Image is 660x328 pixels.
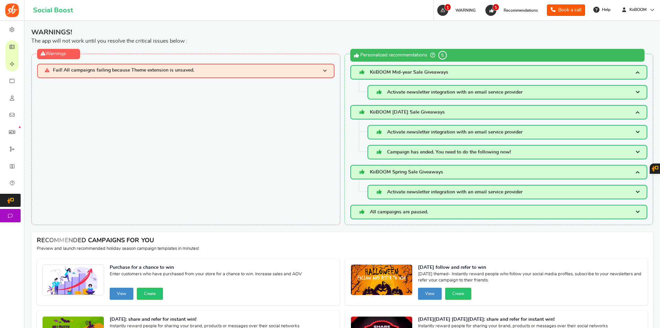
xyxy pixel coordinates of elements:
[31,28,653,37] span: WARNINGS!
[387,150,511,155] span: Campaign has ended. You need to do the following now!
[370,110,445,115] span: KiiBOOM [DATE] Sale Giveaways
[437,5,479,16] a: 1 WARNING
[110,264,302,271] strong: Purchase for a chance to win
[418,271,642,285] span: [DATE] themed- Instantly reward people who follow your social media profiles, subscribe to your n...
[547,4,585,16] a: Book a call
[387,130,522,135] span: Activate newsletter integration with an email service provider
[110,271,302,285] span: Enter customers who have purchased from your store for a chance to win. Increase sales and AOV
[438,51,447,60] span: 5
[418,316,608,323] strong: [DATE][DATE] [DATE][DATE]: share and refer for instant win!
[370,210,428,214] span: All campaigns are paused.
[33,7,73,14] h1: Social Boost
[351,265,412,296] img: Recommended Campaigns
[37,49,80,59] div: Warnings
[43,265,104,296] img: Recommended Campaigns
[31,28,653,45] div: The app will not work until you resolve the critical issues below :
[370,170,443,174] span: KiiBOOM Spring Sale Giveaways
[627,7,649,13] span: KiiBOOM
[455,8,476,12] span: WARNING
[19,126,21,128] em: New
[387,190,522,194] span: Activate newsletter integration with an email service provider
[110,316,299,323] strong: [DATE]: share and refer for instant win!
[445,288,471,300] button: Create
[110,288,133,300] button: View
[37,237,648,244] h4: RECOMMENDED CAMPAIGNS FOR YOU
[418,288,442,300] button: View
[53,68,194,74] span: Fail! All campaigns failing because Theme extension is unsaved.
[493,4,499,11] span: 5
[5,3,19,17] img: Social Boost
[350,49,645,62] div: Personalized recommendations
[504,8,538,12] span: Recommendations
[137,288,163,300] button: Create
[418,264,642,271] strong: [DATE] follow and refer to win
[370,70,448,75] span: KiiBOOM Mid-year Sale Giveaways
[444,4,451,11] span: 1
[387,90,522,95] span: Activate newsletter integration with an email service provider
[485,5,541,16] a: 5 Recommendations
[591,4,614,15] a: Help
[600,7,610,13] span: Help
[37,246,648,252] p: Preview and launch recommended holiday season campaign templates in minutes!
